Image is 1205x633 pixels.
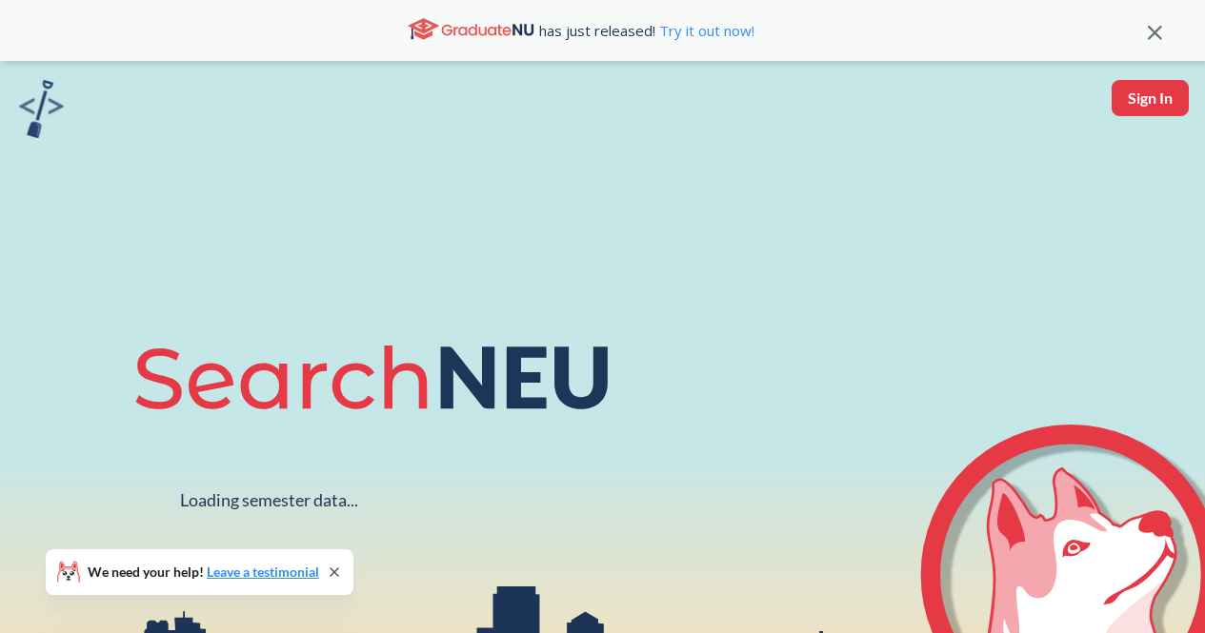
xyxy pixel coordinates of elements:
[19,80,64,138] img: sandbox logo
[655,21,754,40] a: Try it out now!
[207,564,319,580] a: Leave a testimonial
[180,489,358,511] div: Loading semester data...
[1112,80,1189,116] button: Sign In
[539,20,754,41] span: has just released!
[88,565,319,579] span: We need your help!
[19,80,64,144] a: sandbox logo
